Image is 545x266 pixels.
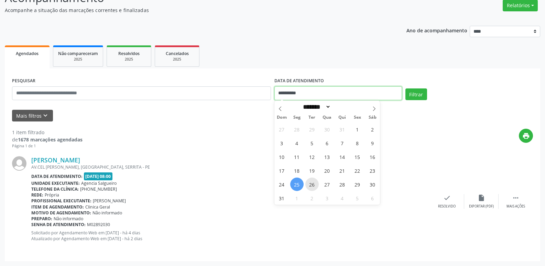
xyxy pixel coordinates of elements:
button: Filtrar [405,88,427,100]
span: Agosto 16, 2025 [366,150,379,163]
b: Telefone da clínica: [31,186,79,192]
a: [PERSON_NAME] [31,156,80,164]
b: Senha de atendimento: [31,222,86,227]
span: Clinica Geral [85,204,110,210]
label: PESQUISAR [12,76,35,86]
span: Agencia Salgueiro [81,180,117,186]
span: Seg [289,115,304,120]
span: M02892030 [87,222,110,227]
span: Agosto 27, 2025 [320,178,334,191]
span: Ter [304,115,319,120]
div: Resolvido [438,204,456,209]
span: Sex [350,115,365,120]
div: 2025 [58,57,98,62]
span: Agosto 21, 2025 [336,164,349,177]
span: Sáb [365,115,380,120]
span: Julho 28, 2025 [290,123,304,136]
span: Agosto 18, 2025 [290,164,304,177]
span: Dom [274,115,290,120]
i: insert_drive_file [478,194,485,202]
span: [DATE] 08:00 [84,172,113,180]
span: Agosto 11, 2025 [290,150,304,163]
b: Motivo de agendamento: [31,210,91,216]
span: Agosto 30, 2025 [366,178,379,191]
span: Julho 29, 2025 [305,123,319,136]
div: 2025 [160,57,194,62]
span: Própria [45,192,59,198]
b: Profissional executante: [31,198,91,204]
i: check [443,194,451,202]
img: img [12,156,26,171]
span: Agosto 14, 2025 [336,150,349,163]
i:  [512,194,520,202]
span: Agosto 17, 2025 [275,164,288,177]
span: Resolvidos [118,51,140,56]
span: Agosto 7, 2025 [336,136,349,150]
input: Year [331,103,353,110]
span: Setembro 2, 2025 [305,191,319,205]
span: Qui [335,115,350,120]
span: Agosto 28, 2025 [336,178,349,191]
label: DATA DE ATENDIMENTO [274,76,324,86]
select: Month [301,103,331,110]
span: Setembro 3, 2025 [320,191,334,205]
div: Página 1 de 1 [12,143,83,149]
span: Não informado [92,210,122,216]
div: AV.CEL [PERSON_NAME], [GEOGRAPHIC_DATA], SERRITA - PE [31,164,430,170]
span: Agosto 4, 2025 [290,136,304,150]
span: Qua [319,115,335,120]
span: Agosto 6, 2025 [320,136,334,150]
span: Agosto 24, 2025 [275,178,288,191]
span: Agosto 19, 2025 [305,164,319,177]
span: Agosto 3, 2025 [275,136,288,150]
span: Agosto 20, 2025 [320,164,334,177]
button: print [519,129,533,143]
p: Solicitado por Agendamento Web em [DATE] - há 4 dias Atualizado por Agendamento Web em [DATE] - h... [31,230,430,242]
span: Julho 27, 2025 [275,123,288,136]
span: Agosto 12, 2025 [305,150,319,163]
span: Agosto 1, 2025 [351,123,364,136]
strong: 1678 marcações agendadas [18,136,83,143]
span: Não compareceram [58,51,98,56]
span: Agosto 22, 2025 [351,164,364,177]
button: Mais filtroskeyboard_arrow_down [12,110,53,122]
b: Item de agendamento: [31,204,84,210]
span: Setembro 5, 2025 [351,191,364,205]
span: [PERSON_NAME] [93,198,126,204]
i: keyboard_arrow_down [42,112,49,119]
span: Agosto 5, 2025 [305,136,319,150]
span: Julho 31, 2025 [336,123,349,136]
span: Setembro 1, 2025 [290,191,304,205]
span: Agosto 13, 2025 [320,150,334,163]
span: Agosto 23, 2025 [366,164,379,177]
span: Agosto 10, 2025 [275,150,288,163]
b: Unidade executante: [31,180,80,186]
span: Agosto 29, 2025 [351,178,364,191]
b: Rede: [31,192,43,198]
i: print [522,132,530,140]
p: Ano de acompanhamento [406,26,467,34]
span: Agosto 15, 2025 [351,150,364,163]
p: Acompanhe a situação das marcações correntes e finalizadas [5,7,380,14]
span: Agosto 2, 2025 [366,123,379,136]
div: Mais ações [506,204,525,209]
span: Agendados [16,51,39,56]
span: Setembro 6, 2025 [366,191,379,205]
div: 1 item filtrado [12,129,83,136]
span: Cancelados [166,51,189,56]
span: Agosto 9, 2025 [366,136,379,150]
span: Agosto 25, 2025 [290,178,304,191]
span: Não informado [54,216,83,222]
span: Setembro 4, 2025 [336,191,349,205]
b: Data de atendimento: [31,173,83,179]
span: Agosto 31, 2025 [275,191,288,205]
span: Agosto 8, 2025 [351,136,364,150]
span: Julho 30, 2025 [320,123,334,136]
b: Preparo: [31,216,52,222]
div: de [12,136,83,143]
span: [PHONE_NUMBER] [80,186,117,192]
div: 2025 [112,57,146,62]
span: Agosto 26, 2025 [305,178,319,191]
div: Exportar (PDF) [469,204,494,209]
